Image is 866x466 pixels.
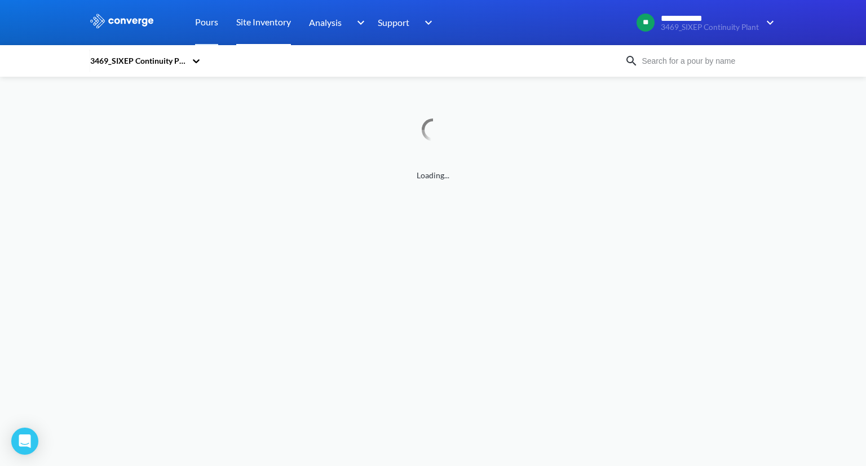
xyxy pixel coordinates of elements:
[89,55,186,67] div: 3469_SIXEP Continuity Plant
[417,16,435,29] img: downArrow.svg
[89,169,777,182] span: Loading...
[661,23,759,32] span: 3469_SIXEP Continuity Plant
[350,16,368,29] img: downArrow.svg
[309,15,342,29] span: Analysis
[638,55,775,67] input: Search for a pour by name
[625,54,638,68] img: icon-search.svg
[89,14,154,28] img: logo_ewhite.svg
[11,428,38,455] div: Open Intercom Messenger
[378,15,409,29] span: Support
[759,16,777,29] img: downArrow.svg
